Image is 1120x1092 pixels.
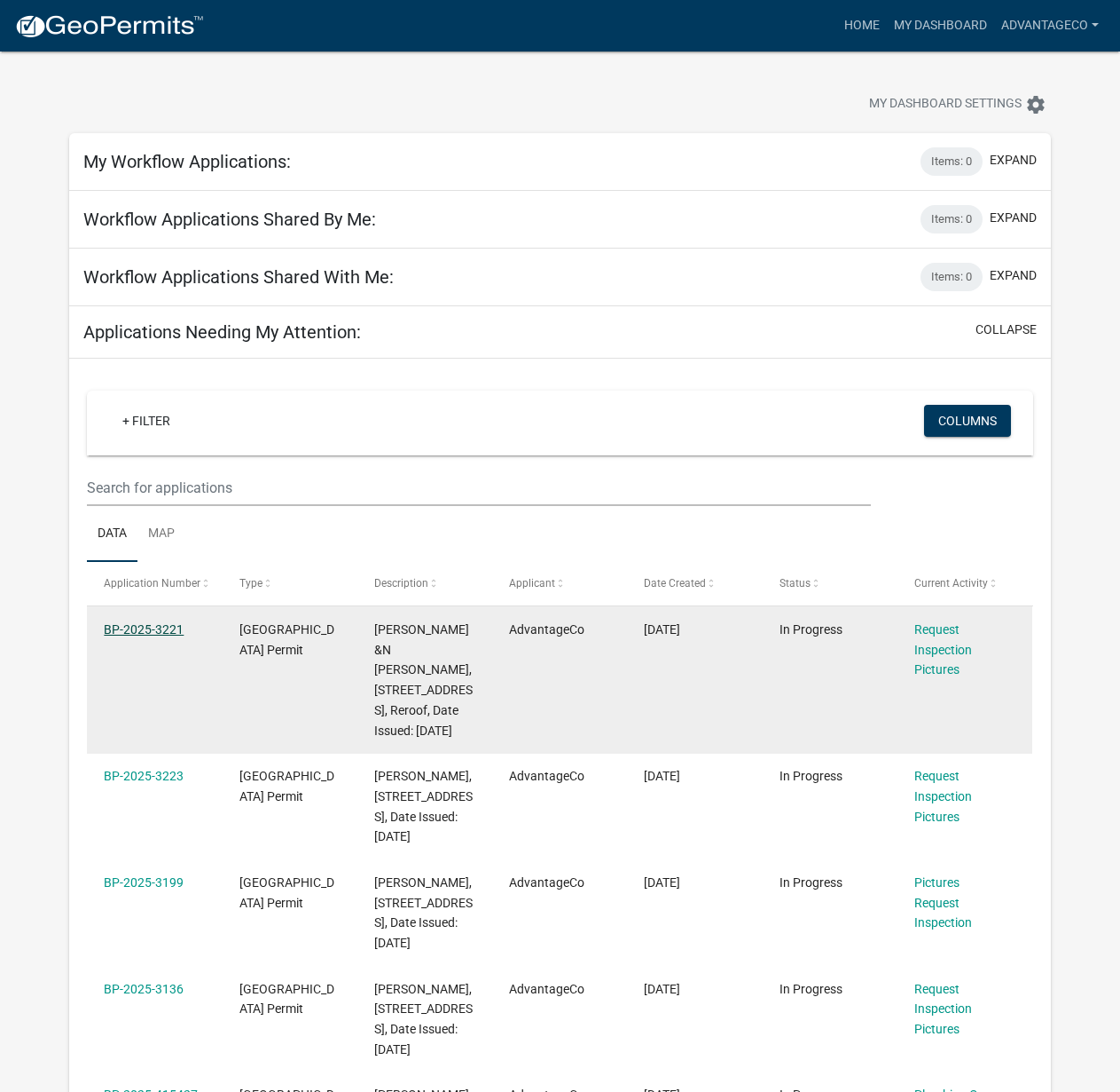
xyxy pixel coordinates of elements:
span: Isanti County Building Permit [239,769,334,803]
span: Isanti County Building Permit [239,622,334,657]
button: expand [990,266,1037,285]
a: BP-2025-3136 [104,982,184,996]
span: AdvantageCo [509,982,584,996]
div: Items: 0 [920,263,983,291]
a: Pictures [914,662,959,677]
span: MIKE &N KATHY SYLVESTER, 5719 263RD AVE NE, Reroof, Date Issued: 07/10/2025 [374,622,473,738]
a: Pictures [914,810,959,824]
datatable-header-cell: Type [222,562,356,605]
a: Pictures [914,1022,959,1036]
a: BP-2025-3199 [104,875,184,890]
a: Pictures [914,875,959,890]
span: BRIAN SCHILLER, 26988 BAYSHORE DR NW, Reside, Date Issued: 07/10/2025 [374,769,473,843]
a: Request Inspection [914,896,972,930]
span: Type [239,577,262,590]
a: + Filter [108,405,184,437]
span: Isanti County Building Permit [239,875,334,910]
h5: Applications Needing My Attention: [83,321,361,343]
a: Data [87,506,137,563]
a: My Dashboard [887,9,994,43]
span: Date Created [644,577,706,590]
span: In Progress [779,769,842,783]
span: 06/26/2025 [644,875,680,890]
div: Items: 0 [920,147,983,176]
h5: Workflow Applications Shared With Me: [83,266,394,288]
a: Map [137,506,185,563]
button: expand [990,209,1037,227]
span: 05/07/2025 [644,982,680,996]
div: Items: 0 [920,205,983,233]
span: AdvantageCo [509,769,584,783]
span: Status [779,577,811,590]
span: AdvantageCo [509,875,584,890]
span: Current Activity [914,577,988,590]
h5: Workflow Applications Shared By Me: [83,209,376,230]
span: CALEB HUSS, 39645 PALM ST NW, Reroof, Date Issued: 05/08/2025 [374,982,473,1056]
span: Isanti County Building Permit [239,982,334,1017]
datatable-header-cell: Date Created [627,562,762,605]
a: Request Inspection [914,982,972,1017]
datatable-header-cell: Current Activity [897,562,1032,605]
span: In Progress [779,982,842,996]
button: collapse [975,320,1037,339]
a: Request Inspection [914,622,972,657]
span: AdvantageCo [509,622,584,637]
i: settings [1025,94,1046,115]
h5: My Workflow Applications: [83,151,291,172]
span: BRIAN SCHILLER, 26988 BAYSHORE DR NW, Reroof, Date Issued: 06/27/2025 [374,875,473,950]
span: My Dashboard Settings [869,94,1022,115]
span: 07/01/2025 [644,769,680,783]
button: expand [990,151,1037,170]
a: BP-2025-3221 [104,622,184,637]
button: Columns [924,405,1011,437]
span: Description [374,577,428,590]
span: In Progress [779,875,842,890]
span: Applicant [509,577,555,590]
datatable-header-cell: Applicant [492,562,627,605]
a: Home [837,9,887,43]
a: AdvantageCo [994,9,1106,43]
input: Search for applications [87,470,871,506]
a: Request Inspection [914,769,972,803]
datatable-header-cell: Status [763,562,897,605]
datatable-header-cell: Description [357,562,492,605]
span: 07/01/2025 [644,622,680,637]
span: In Progress [779,622,842,637]
a: BP-2025-3223 [104,769,184,783]
datatable-header-cell: Application Number [87,562,222,605]
span: Application Number [104,577,200,590]
button: My Dashboard Settingssettings [855,87,1061,122]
